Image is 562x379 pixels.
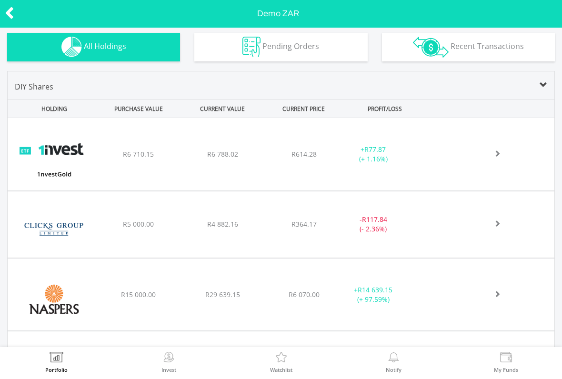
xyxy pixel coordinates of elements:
[291,219,317,229] span: R364.17
[45,367,68,372] label: Portfolio
[49,352,64,365] img: View Portfolio
[499,352,513,365] img: View Funds
[337,145,410,164] div: + (+ 1.16%)
[337,285,410,304] div: + (+ 97.59%)
[494,352,518,372] a: My Funds
[161,367,176,372] label: Invest
[181,100,263,118] div: CURRENT VALUE
[161,352,176,372] a: Invest
[12,270,95,329] img: EQU.ZA.NPN.png
[270,367,292,372] label: Watchlist
[382,33,555,61] button: Recent Transactions
[262,41,319,51] span: Pending Orders
[194,33,367,61] button: Pending Orders
[494,367,518,372] label: My Funds
[161,352,176,365] img: Invest Now
[45,352,68,372] a: Portfolio
[123,150,154,159] span: R6 710.15
[289,290,320,299] span: R6 070.00
[386,352,401,365] img: View Notifications
[386,367,401,372] label: Notify
[266,100,342,118] div: CURRENT PRICE
[274,352,289,365] img: Watchlist
[15,81,53,92] span: DIY Shares
[358,285,392,294] span: R14 639.15
[61,37,82,57] img: holdings-wht.png
[207,219,238,229] span: R4 882.16
[121,290,156,299] span: R15 000.00
[291,150,317,159] span: R614.28
[413,37,449,58] img: transactions-zar-wht.png
[337,215,410,234] div: - (- 2.36%)
[9,100,96,118] div: HOLDING
[98,100,180,118] div: PURCHASE VALUE
[451,41,524,51] span: Recent Transactions
[270,352,292,372] a: Watchlist
[242,37,261,57] img: pending_instructions-wht.png
[123,219,154,229] span: R5 000.00
[207,150,238,159] span: R6 788.02
[386,352,401,372] a: Notify
[7,33,180,61] button: All Holdings
[364,145,386,154] span: R77.87
[12,130,95,188] img: EQU.ZA.ETFGLD.png
[362,215,387,224] span: R117.84
[205,290,240,299] span: R29 639.15
[344,100,426,118] div: PROFIT/LOSS
[12,203,95,255] img: EQU.ZA.CLS.png
[84,41,126,51] span: All Holdings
